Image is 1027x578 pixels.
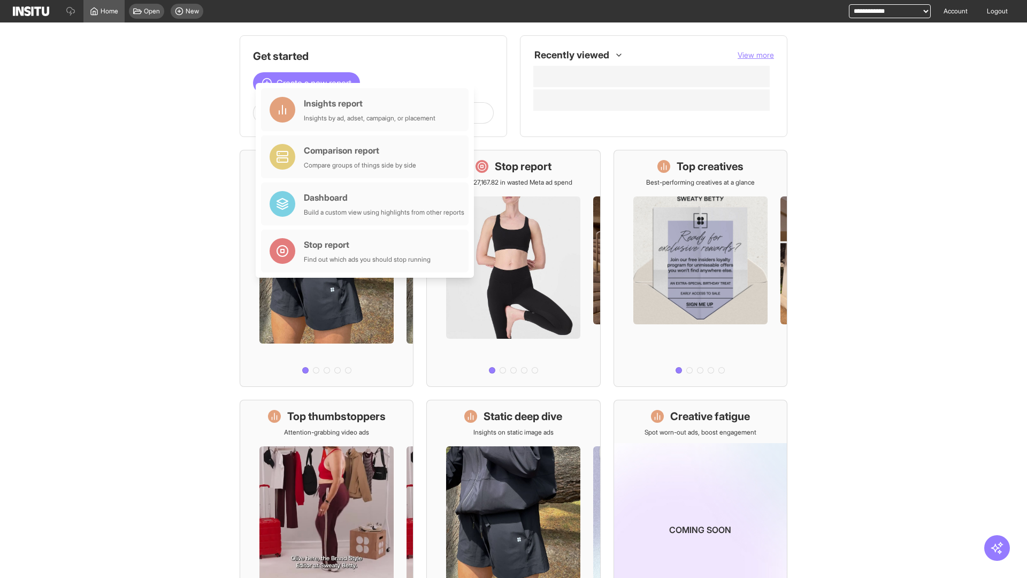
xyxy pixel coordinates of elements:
button: Create a new report [253,72,360,94]
div: Insights by ad, adset, campaign, or placement [304,114,435,123]
div: Compare groups of things side by side [304,161,416,170]
div: Comparison report [304,144,416,157]
a: Top creativesBest-performing creatives at a glance [614,150,787,387]
div: Dashboard [304,191,464,204]
h1: Get started [253,49,494,64]
p: Attention-grabbing video ads [284,428,369,437]
div: Insights report [304,97,435,110]
img: Logo [13,6,49,16]
p: Insights on static image ads [473,428,554,437]
div: Stop report [304,238,431,251]
span: Home [101,7,118,16]
span: New [186,7,199,16]
a: What's live nowSee all active ads instantly [240,150,413,387]
a: Stop reportSave £27,167.82 in wasted Meta ad spend [426,150,600,387]
h1: Static deep dive [484,409,562,424]
span: Open [144,7,160,16]
span: Create a new report [277,77,351,89]
button: View more [738,50,774,60]
h1: Stop report [495,159,551,174]
p: Best-performing creatives at a glance [646,178,755,187]
h1: Top thumbstoppers [287,409,386,424]
h1: Top creatives [677,159,744,174]
span: View more [738,50,774,59]
div: Build a custom view using highlights from other reports [304,208,464,217]
p: Save £27,167.82 in wasted Meta ad spend [454,178,572,187]
div: Find out which ads you should stop running [304,255,431,264]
